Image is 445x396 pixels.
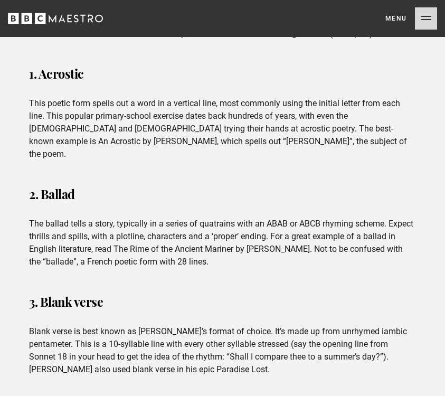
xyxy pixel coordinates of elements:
p: Blank verse is best known as [PERSON_NAME]’s format of choice. It’s made up from unrhymed iambic ... [29,325,416,376]
h3: 1. Acrostic [29,61,416,87]
svg: BBC Maestro [8,11,103,26]
p: The ballad tells a story, typically in a series of quatrains with an ABAB or ABCB rhyming scheme.... [29,218,416,268]
p: This poetic form spells out a word in a vertical line, most commonly using the initial letter fro... [29,97,416,161]
button: Toggle navigation [385,7,437,30]
h3: 2. Ballad [29,182,416,207]
h3: 3. Blank verse [29,289,416,315]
